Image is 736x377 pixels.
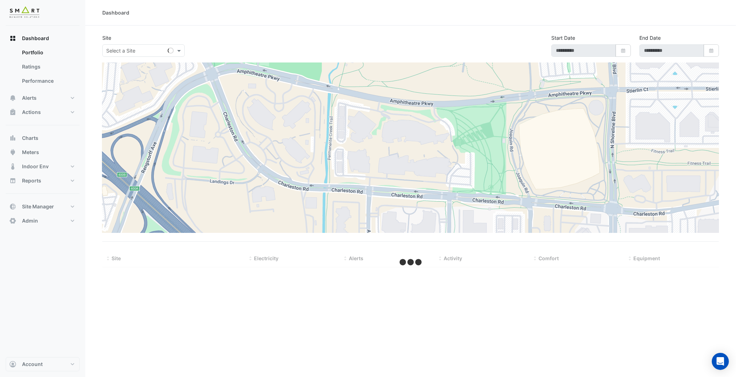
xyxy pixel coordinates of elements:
label: Site [102,34,111,42]
app-icon: Dashboard [9,35,16,42]
span: Actions [22,109,41,116]
app-icon: Site Manager [9,203,16,210]
app-icon: Alerts [9,94,16,102]
button: Alerts [6,91,80,105]
span: Indoor Env [22,163,49,170]
label: Start Date [551,34,575,42]
div: Dashboard [102,9,129,16]
span: Equipment [633,255,660,261]
span: Site Manager [22,203,54,210]
span: Alerts [22,94,37,102]
span: Meters [22,149,39,156]
app-icon: Actions [9,109,16,116]
app-icon: Meters [9,149,16,156]
a: Ratings [16,60,80,74]
button: Charts [6,131,80,145]
button: Account [6,357,80,371]
button: Indoor Env [6,159,80,174]
span: Alerts [349,255,363,261]
img: Company Logo [9,6,40,20]
a: Portfolio [16,45,80,60]
button: Meters [6,145,80,159]
app-icon: Charts [9,135,16,142]
app-icon: Reports [9,177,16,184]
div: Dashboard [6,45,80,91]
button: Actions [6,105,80,119]
div: Open Intercom Messenger [712,353,729,370]
span: Activity [444,255,462,261]
button: Dashboard [6,31,80,45]
label: End Date [639,34,661,42]
span: Charts [22,135,38,142]
span: Comfort [539,255,559,261]
span: Admin [22,217,38,224]
app-icon: Admin [9,217,16,224]
span: Electricity [254,255,278,261]
button: Reports [6,174,80,188]
span: Dashboard [22,35,49,42]
span: Account [22,361,43,368]
button: Site Manager [6,200,80,214]
span: Reports [22,177,41,184]
span: Site [112,255,121,261]
app-icon: Indoor Env [9,163,16,170]
button: Admin [6,214,80,228]
a: Performance [16,74,80,88]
